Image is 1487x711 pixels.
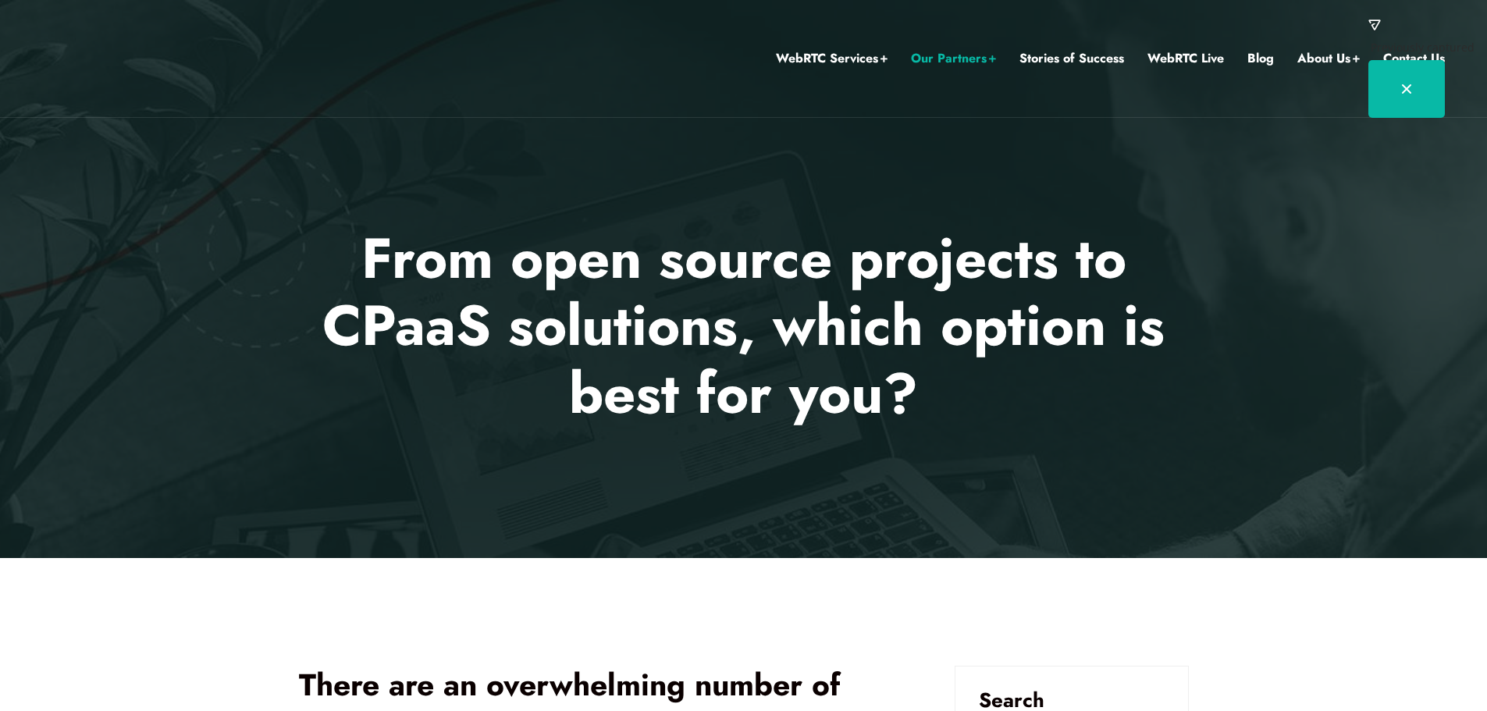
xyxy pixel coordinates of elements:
[1383,48,1445,69] a: Contact Us
[776,48,888,69] a: WebRTC Services
[1019,48,1124,69] a: Stories of Success
[911,48,996,69] a: Our Partners
[1147,48,1224,69] a: WebRTC Live
[286,225,1201,427] p: From open source projects to CPaaS solutions, which option is best for you?
[1297,48,1360,69] a: About Us
[1247,48,1274,69] a: Blog
[979,690,1165,710] h3: Search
